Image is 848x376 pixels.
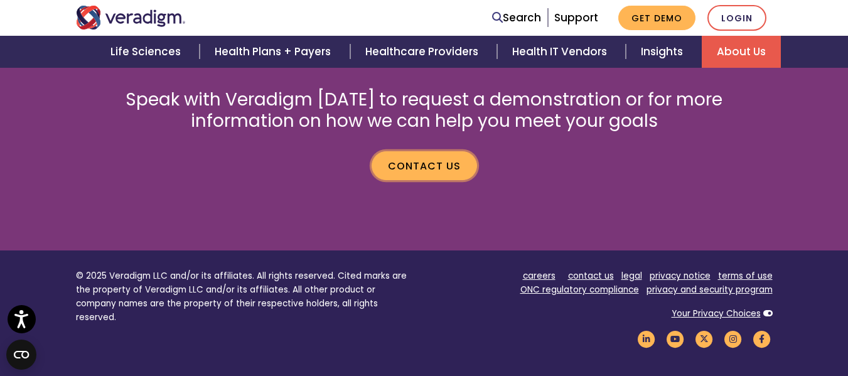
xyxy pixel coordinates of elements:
h2: Speak with Veradigm [DATE] to request a demonstration or for more information on how we can help ... [76,89,773,131]
a: Healthcare Providers [350,36,497,68]
a: Insights [626,36,702,68]
a: privacy notice [650,270,711,282]
a: Support [554,10,598,25]
p: © 2025 Veradigm LLC and/or its affiliates. All rights reserved. Cited marks are the property of V... [76,269,415,324]
a: terms of use [718,270,773,282]
a: ONC regulatory compliance [520,284,639,296]
a: Life Sciences [95,36,200,68]
a: Login [707,5,766,31]
a: Search [492,9,541,26]
button: Open CMP widget [6,340,36,370]
a: careers [523,270,555,282]
a: privacy and security program [647,284,773,296]
img: Veradigm logo [76,6,186,30]
a: Health Plans + Payers [200,36,350,68]
iframe: Drift Chat Widget [607,286,833,361]
a: contact us [568,270,614,282]
a: About Us [702,36,781,68]
a: Health IT Vendors [497,36,626,68]
a: Get Demo [618,6,695,30]
a: legal [621,270,642,282]
a: Contact us [372,151,477,180]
